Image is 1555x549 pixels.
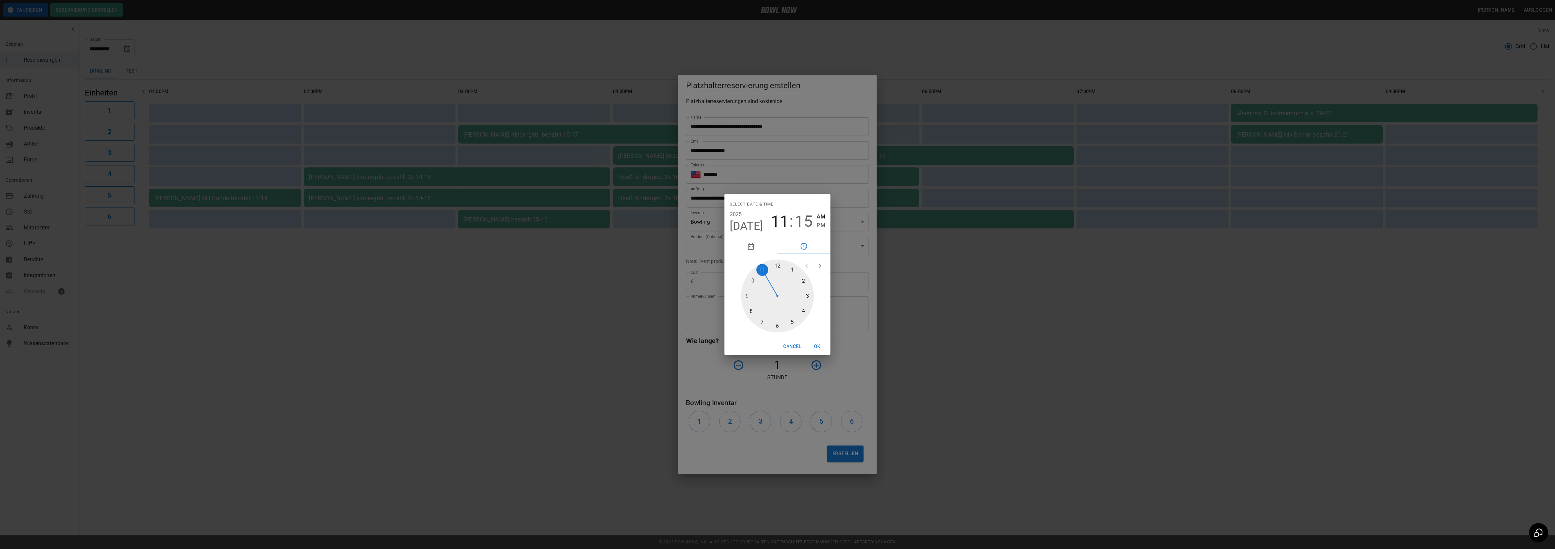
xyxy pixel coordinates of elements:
[817,212,825,221] button: AM
[795,212,813,231] button: 15
[771,212,789,231] button: 11
[807,340,828,353] button: OK
[817,221,825,230] button: PM
[781,340,804,353] button: Cancel
[790,212,794,231] span: :
[777,238,831,254] button: pick time
[730,199,774,210] span: Select date & time
[724,238,777,254] button: pick date
[813,259,827,273] button: open next view
[730,210,742,219] button: 2025
[730,219,763,233] button: [DATE]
